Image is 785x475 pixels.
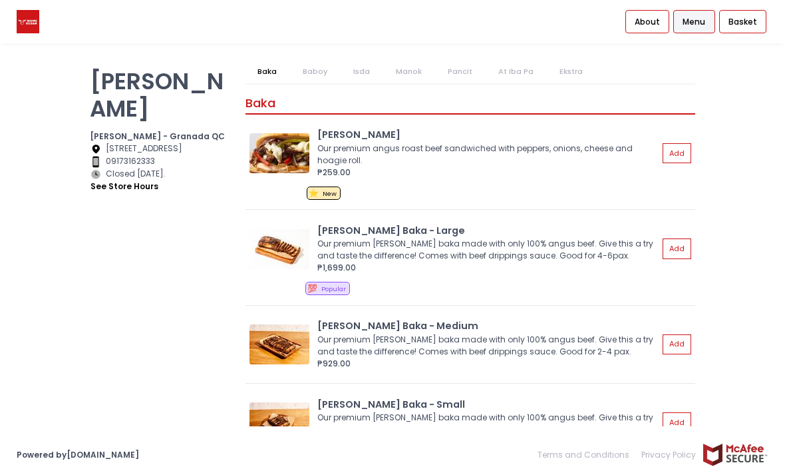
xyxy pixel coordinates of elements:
a: Manok [384,60,434,83]
a: Terms and Conditions [538,443,635,467]
div: [PERSON_NAME] Baka - Small [317,398,659,412]
span: ⭐ [309,187,319,199]
span: Baka [245,95,275,111]
button: Add [663,412,691,432]
p: [PERSON_NAME] [90,68,229,123]
div: [STREET_ADDRESS] [90,143,229,155]
a: Baboy [291,60,339,83]
button: see store hours [90,180,159,193]
div: Closed [DATE]. [90,168,229,194]
span: Popular [321,284,346,293]
a: Baka [245,60,289,83]
a: Isda [341,60,382,83]
div: Our premium angus roast beef sandwiched with peppers, onions, cheese and hoagie roll. [317,143,655,167]
img: logo [17,10,39,33]
img: Angus Philly Cheesesteak [249,133,309,173]
div: Our premium [PERSON_NAME] baka made with only 100% angus beef. Give this a try and taste the diff... [317,412,655,436]
div: ₱1,699.00 [317,262,659,274]
b: [PERSON_NAME] - Granada QC [90,131,225,142]
button: Add [663,143,691,163]
img: Angus Litson Baka - Small [249,402,309,442]
span: Menu [683,16,705,28]
img: Angus Litson Baka - Medium [249,324,309,364]
div: 09173162333 [90,155,229,168]
span: New [323,189,337,198]
a: At Iba Pa [486,60,546,83]
div: [PERSON_NAME] Baka - Medium [317,319,659,334]
div: Our premium [PERSON_NAME] baka made with only 100% angus beef. Give this a try and taste the diff... [317,334,655,358]
button: Add [663,238,691,258]
div: Our premium [PERSON_NAME] baka made with only 100% angus beef. Give this a try and taste the diff... [317,238,655,262]
a: Ekstra [548,60,595,83]
img: mcafee-secure [702,443,768,466]
a: Powered by[DOMAIN_NAME] [17,449,139,460]
div: [PERSON_NAME] [317,128,659,143]
a: Menu [673,10,714,34]
a: Privacy Policy [635,443,702,467]
span: Basket [728,16,757,28]
button: Add [663,334,691,354]
a: Pancit [436,60,484,83]
a: About [625,10,669,34]
img: Angus Litson Baka - Large [249,229,309,269]
span: 💯 [307,282,317,294]
span: About [635,16,660,28]
div: ₱259.00 [317,167,659,179]
div: ₱929.00 [317,358,659,370]
div: [PERSON_NAME] Baka - Large [317,224,659,238]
